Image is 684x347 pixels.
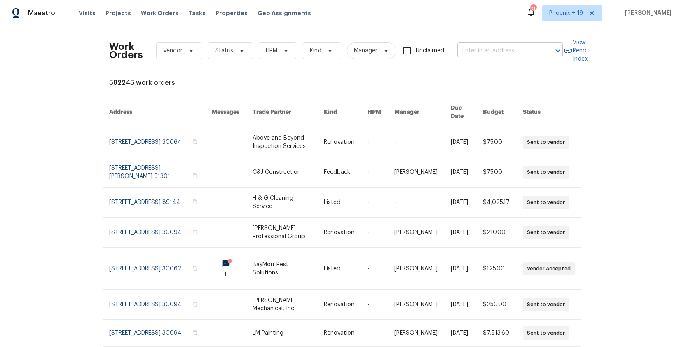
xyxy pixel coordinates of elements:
td: LM Painting [246,320,317,347]
td: [PERSON_NAME] [388,320,444,347]
button: Copy Address [191,228,199,236]
span: Projects [105,9,131,17]
a: View Reno Index [563,38,588,63]
td: - [361,218,388,248]
button: Copy Address [191,198,199,206]
td: C&J Construction [246,157,317,188]
td: BayMorr Pest Solutions [246,248,317,290]
td: Renovation [317,127,361,157]
td: - [361,188,388,218]
span: Status [215,47,233,55]
button: Copy Address [191,300,199,308]
span: Maestro [28,9,55,17]
span: Kind [310,47,321,55]
span: Properties [216,9,248,17]
input: Enter in an address [457,45,540,57]
td: Renovation [317,218,361,248]
span: Tasks [188,10,206,16]
td: [PERSON_NAME] [388,290,444,320]
td: Feedback [317,157,361,188]
th: Budget [476,97,516,127]
span: Unclaimed [416,47,444,55]
td: [PERSON_NAME] Professional Group [246,218,317,248]
td: - [361,248,388,290]
button: Copy Address [191,329,199,336]
td: Listed [317,188,361,218]
th: Kind [317,97,361,127]
td: [PERSON_NAME] Mechanical, Inc [246,290,317,320]
td: - [361,290,388,320]
th: Status [516,97,581,127]
td: [PERSON_NAME] [388,157,444,188]
td: - [388,188,444,218]
button: Copy Address [191,265,199,272]
td: [PERSON_NAME] [388,218,444,248]
h2: Work Orders [109,42,143,59]
span: Manager [354,47,377,55]
td: Listed [317,248,361,290]
span: [PERSON_NAME] [622,9,672,17]
th: Trade Partner [246,97,317,127]
span: Geo Assignments [258,9,311,17]
td: - [361,320,388,347]
td: - [388,127,444,157]
td: Above and Beyond Inspection Services [246,127,317,157]
th: Due Date [444,97,476,127]
button: Copy Address [191,172,199,180]
th: Manager [388,97,444,127]
span: Visits [79,9,96,17]
div: 582245 work orders [109,79,575,87]
th: HPM [361,97,388,127]
td: H & G Cleaning Service [246,188,317,218]
td: - [361,157,388,188]
div: 317 [530,5,536,13]
th: Address [103,97,205,127]
span: Vendor [163,47,183,55]
td: Renovation [317,320,361,347]
button: Copy Address [191,138,199,145]
span: Phoenix + 19 [549,9,583,17]
th: Messages [205,97,246,127]
button: Open [552,45,564,56]
td: [PERSON_NAME] [388,248,444,290]
td: Renovation [317,290,361,320]
td: - [361,127,388,157]
span: HPM [266,47,277,55]
span: Work Orders [141,9,178,17]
